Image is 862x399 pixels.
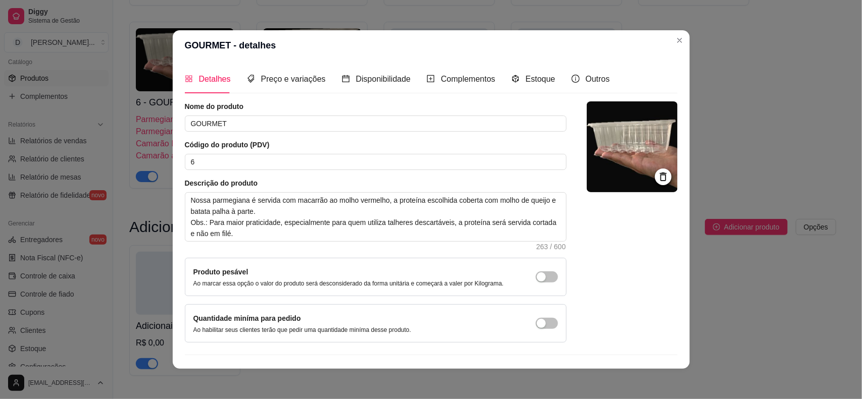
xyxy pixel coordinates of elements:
[185,116,567,132] input: Ex.: Hamburguer de costela
[193,326,412,334] p: Ao habilitar seus clientes terão que pedir uma quantidade miníma desse produto.
[247,75,255,83] span: tags
[193,268,248,276] label: Produto pesável
[193,279,504,288] p: Ao marcar essa opção o valor do produto será desconsiderado da forma unitária e começará a valer ...
[587,101,678,192] img: logo da loja
[342,75,350,83] span: calendar
[441,75,495,83] span: Complementos
[672,32,688,48] button: Close
[173,30,690,61] header: GOURMET - detalhes
[199,75,231,83] span: Detalhes
[526,75,555,83] span: Estoque
[185,140,567,150] article: Código do produto (PDV)
[185,154,567,170] input: Ex.: 123
[261,75,326,83] span: Preço e variações
[193,314,301,322] label: Quantidade miníma para pedido
[572,75,580,83] span: info-circle
[586,75,610,83] span: Outros
[185,193,566,241] textarea: Nossa parmegiana é servida com macarrão ao molho vermelho, a proteína escolhida coberta com molho...
[185,178,567,188] article: Descrição do produto
[185,75,193,83] span: appstore
[185,101,567,111] article: Nome do produto
[512,75,520,83] span: code-sandbox
[427,75,435,83] span: plus-square
[356,75,411,83] span: Disponibilidade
